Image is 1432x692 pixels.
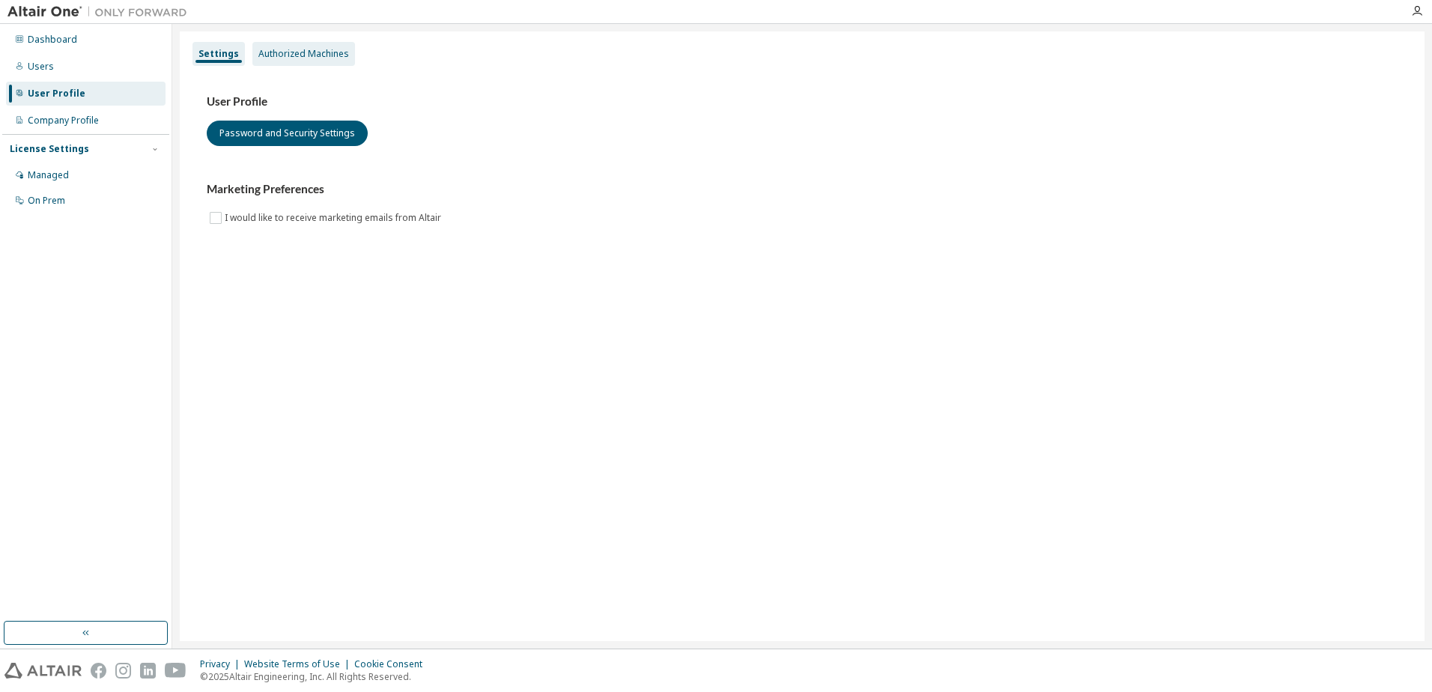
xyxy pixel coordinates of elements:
h3: User Profile [207,94,1398,109]
div: Authorized Machines [258,48,349,60]
div: Cookie Consent [354,658,431,670]
div: License Settings [10,143,89,155]
label: I would like to receive marketing emails from Altair [225,209,444,227]
div: Company Profile [28,115,99,127]
div: User Profile [28,88,85,100]
div: Dashboard [28,34,77,46]
div: Website Terms of Use [244,658,354,670]
div: Users [28,61,54,73]
div: On Prem [28,195,65,207]
div: Settings [198,48,239,60]
p: © 2025 Altair Engineering, Inc. All Rights Reserved. [200,670,431,683]
div: Managed [28,169,69,181]
img: altair_logo.svg [4,663,82,679]
img: facebook.svg [91,663,106,679]
div: Privacy [200,658,244,670]
img: Altair One [7,4,195,19]
img: instagram.svg [115,663,131,679]
button: Password and Security Settings [207,121,368,146]
img: linkedin.svg [140,663,156,679]
h3: Marketing Preferences [207,182,1398,197]
img: youtube.svg [165,663,186,679]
